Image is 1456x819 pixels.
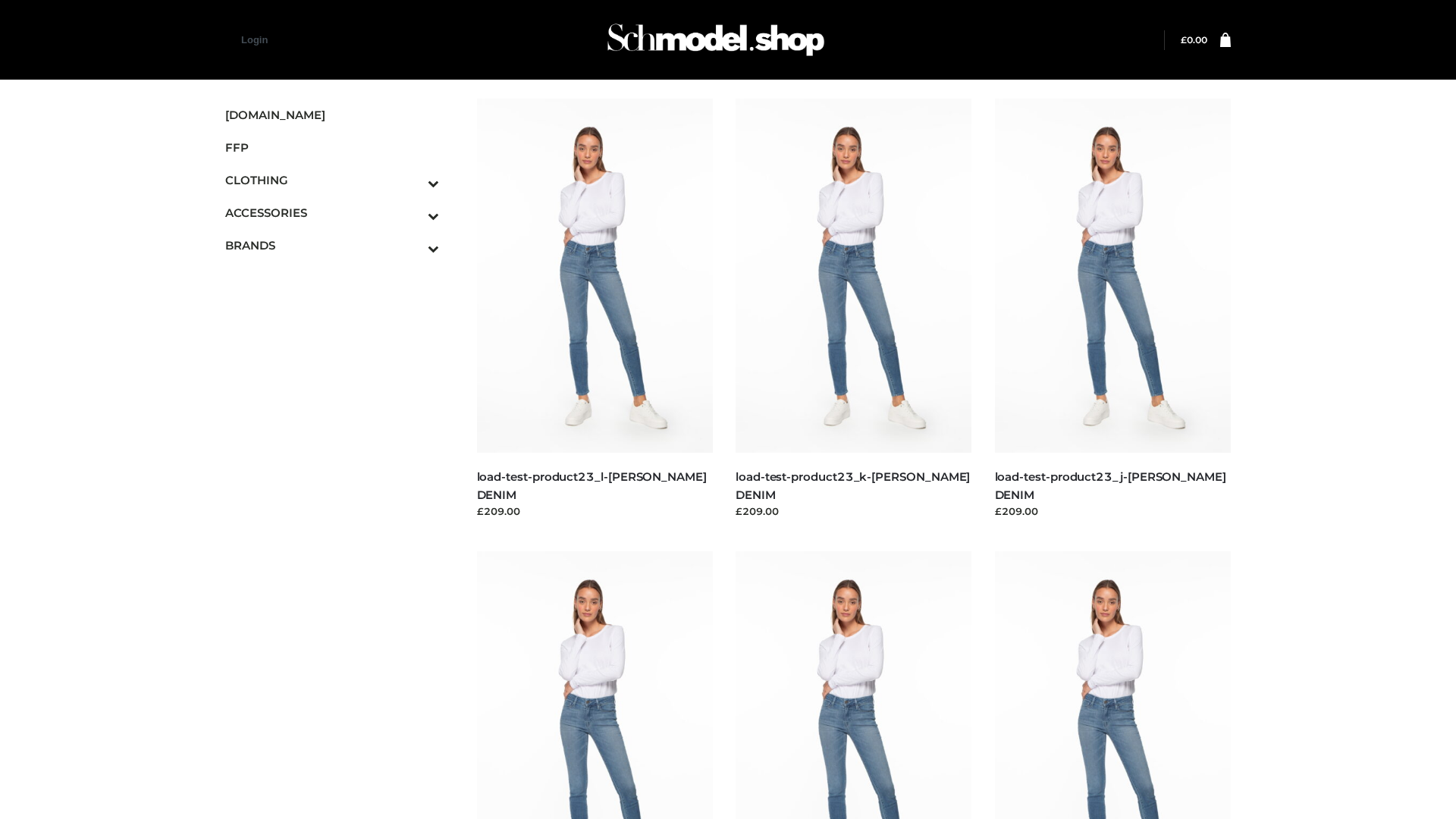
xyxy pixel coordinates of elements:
a: BRANDSToggle Submenu [225,229,439,262]
span: CLOTHING [225,171,439,189]
span: £ [1181,34,1187,45]
a: [DOMAIN_NAME] [225,99,439,131]
button: Toggle Submenu [386,164,439,196]
button: Toggle Submenu [386,229,439,262]
bdi: 0.00 [1181,34,1207,45]
span: [DOMAIN_NAME] [225,106,439,124]
a: CLOTHINGToggle Submenu [225,164,439,196]
img: Schmodel Admin 964 [602,10,830,70]
div: £209.00 [736,504,972,519]
span: BRANDS [225,237,439,254]
a: FFP [225,131,439,164]
button: Toggle Submenu [386,196,439,229]
a: Login [241,34,268,45]
span: ACCESSORIES [225,204,439,221]
div: £209.00 [477,504,714,519]
div: £209.00 [995,504,1232,519]
span: FFP [225,139,439,156]
a: load-test-product23_l-[PERSON_NAME] DENIM [477,469,707,501]
a: load-test-product23_j-[PERSON_NAME] DENIM [995,469,1226,501]
a: ACCESSORIESToggle Submenu [225,196,439,229]
a: load-test-product23_k-[PERSON_NAME] DENIM [736,469,970,501]
a: £0.00 [1181,34,1207,45]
